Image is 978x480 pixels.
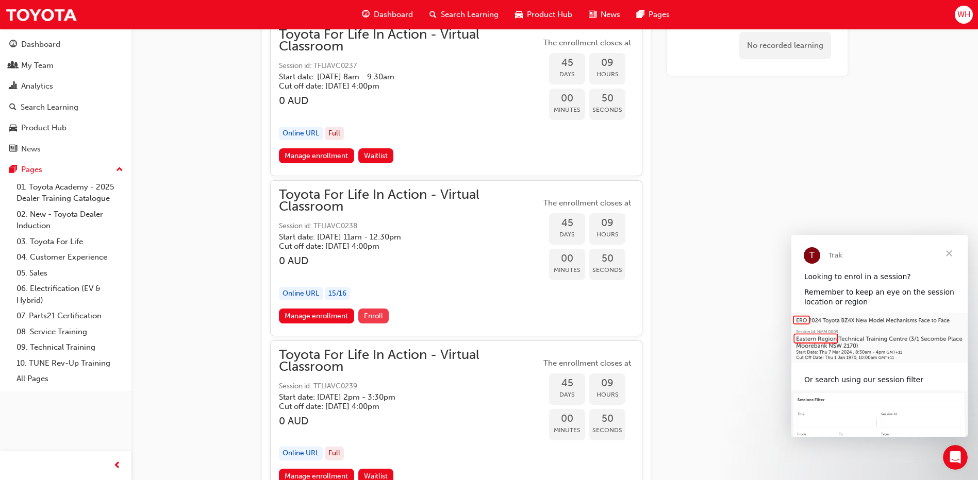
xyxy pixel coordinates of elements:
span: Days [549,68,585,80]
span: pages-icon [9,165,17,175]
div: No recorded learning [739,32,831,59]
span: search-icon [9,103,16,112]
div: Product Hub [21,122,67,134]
button: Toyota For Life In Action - Virtual ClassroomSession id: TFLIAVC0237Start date: [DATE] 8am - 9:30... [279,29,634,167]
a: 03. Toyota For Life [12,234,127,250]
a: 09. Technical Training [12,339,127,355]
a: All Pages [12,371,127,387]
span: Toyota For Life In Action - Virtual Classroom [279,29,541,52]
div: Search Learning [21,101,78,113]
h5: Start date: [DATE] 8am - 9:30am [279,72,524,81]
span: 00 [549,253,585,265]
span: Enroll [364,312,383,320]
span: Session id: TFLIAVC0239 [279,381,541,392]
span: Days [549,229,585,241]
span: car-icon [515,8,523,21]
iframe: Intercom live chat message [791,235,968,437]
span: Hours [589,229,625,241]
a: Manage enrollment [279,308,354,323]
span: Hours [589,68,625,80]
div: My Team [21,60,54,72]
img: Trak [5,3,77,26]
button: Enroll [358,308,389,323]
span: 50 [589,253,625,265]
span: Toyota For Life In Action - Virtual Classroom [279,349,541,372]
span: Seconds [589,104,625,116]
span: Seconds [589,264,625,276]
span: The enrollment closes at [541,357,634,369]
span: News [601,9,620,21]
span: 45 [549,378,585,389]
span: Pages [649,9,670,21]
a: Product Hub [4,118,127,138]
div: 15 / 16 [325,287,350,301]
a: My Team [4,56,127,75]
a: search-iconSearch Learning [421,4,507,25]
a: 06. Electrification (EV & Hybrid) [12,281,127,308]
span: Dashboard [374,9,413,21]
span: The enrollment closes at [541,37,634,49]
div: Analytics [21,80,53,92]
span: Toyota For Life In Action - Virtual Classroom [279,189,541,212]
span: Waitlist [364,151,388,160]
a: Dashboard [4,35,127,54]
a: News [4,140,127,159]
h5: Start date: [DATE] 11am - 12:30pm [279,232,524,242]
div: Full [325,127,344,141]
div: Online URL [279,447,323,460]
button: Pages [4,160,127,179]
span: Seconds [589,424,625,436]
span: people-icon [9,61,17,71]
span: 00 [549,413,585,425]
h3: 0 AUD [279,95,541,107]
a: 07. Parts21 Certification [12,308,127,324]
div: Dashboard [21,39,60,50]
span: up-icon [116,163,123,177]
h5: Cut off date: [DATE] 4:00pm [279,81,524,91]
span: 50 [589,93,625,105]
a: 10. TUNE Rev-Up Training [12,355,127,371]
button: Waitlist [358,148,394,163]
h5: Cut off date: [DATE] 4:00pm [279,402,524,411]
span: prev-icon [113,459,121,472]
h3: 0 AUD [279,415,541,427]
span: 50 [589,413,625,425]
span: 45 [549,217,585,229]
span: Minutes [549,424,585,436]
span: Minutes [549,264,585,276]
span: Product Hub [527,9,572,21]
span: 45 [549,57,585,69]
a: 08. Service Training [12,324,127,340]
div: Online URL [279,287,323,301]
span: The enrollment closes at [541,197,634,209]
a: Manage enrollment [279,148,354,163]
h3: 0 AUD [279,255,541,267]
span: Minutes [549,104,585,116]
a: Search Learning [4,98,127,117]
span: 09 [589,217,625,229]
a: guage-iconDashboard [354,4,421,25]
a: news-iconNews [581,4,628,25]
span: Hours [589,389,625,401]
span: Session id: TFLIAVC0238 [279,220,541,232]
div: Pages [21,164,42,176]
span: news-icon [9,145,17,154]
iframe: Intercom live chat [943,445,968,470]
span: 00 [549,93,585,105]
a: Analytics [4,77,127,96]
span: pages-icon [637,8,644,21]
span: Search Learning [441,9,499,21]
div: Online URL [279,127,323,141]
h5: Start date: [DATE] 2pm - 3:30pm [279,392,524,402]
button: WH [955,6,973,24]
a: 04. Customer Experience [12,249,127,265]
span: Days [549,389,585,401]
span: search-icon [429,8,437,21]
